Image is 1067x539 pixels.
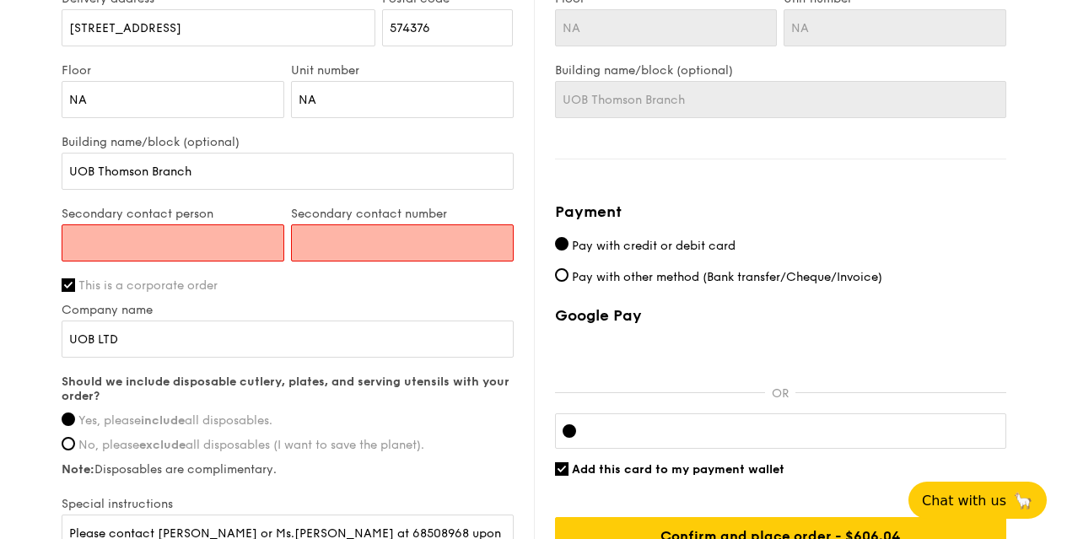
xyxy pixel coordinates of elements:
label: Disposables are complimentary. [62,462,514,477]
strong: include [141,413,185,428]
span: Chat with us [922,493,1006,509]
label: Company name [62,303,514,317]
label: Building name/block (optional) [555,63,1006,78]
span: Yes, please all disposables. [78,413,272,428]
p: OR [765,386,795,401]
label: Secondary contact number [291,207,514,221]
input: Pay with other method (Bank transfer/Cheque/Invoice) [555,268,569,282]
input: No, pleaseexcludeall disposables (I want to save the planet). [62,437,75,450]
strong: Note: [62,462,94,477]
button: Chat with us🦙 [908,482,1047,519]
label: Secondary contact person [62,207,284,221]
label: Building name/block (optional) [62,135,514,149]
label: Special instructions [62,497,514,511]
iframe: Secure card payment input frame [590,424,999,438]
input: Pay with credit or debit card [555,237,569,251]
strong: Should we include disposable cutlery, plates, and serving utensils with your order? [62,375,509,403]
label: Google Pay [555,306,1006,325]
strong: exclude [139,438,186,452]
input: Yes, pleaseincludeall disposables. [62,412,75,426]
span: No, please all disposables (I want to save the planet). [78,438,424,452]
input: This is a corporate order [62,278,75,292]
label: Floor [62,63,284,78]
span: 🦙 [1013,491,1033,510]
iframe: Secure payment button frame [555,335,1006,372]
span: Add this card to my payment wallet [572,462,784,477]
h4: Payment [555,200,1006,224]
label: Unit number [291,63,514,78]
span: This is a corporate order [78,278,218,293]
span: Pay with other method (Bank transfer/Cheque/Invoice) [572,270,882,284]
span: Pay with credit or debit card [572,239,736,253]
